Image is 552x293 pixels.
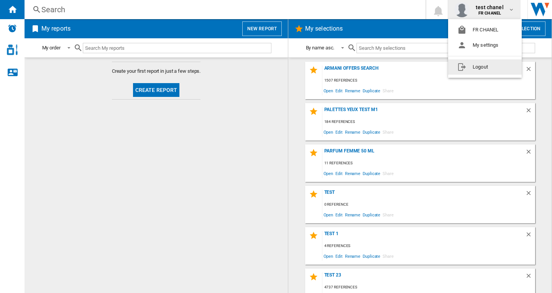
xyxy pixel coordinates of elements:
button: Logout [448,59,522,75]
button: FR CHANEL [448,22,522,38]
button: My settings [448,38,522,53]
